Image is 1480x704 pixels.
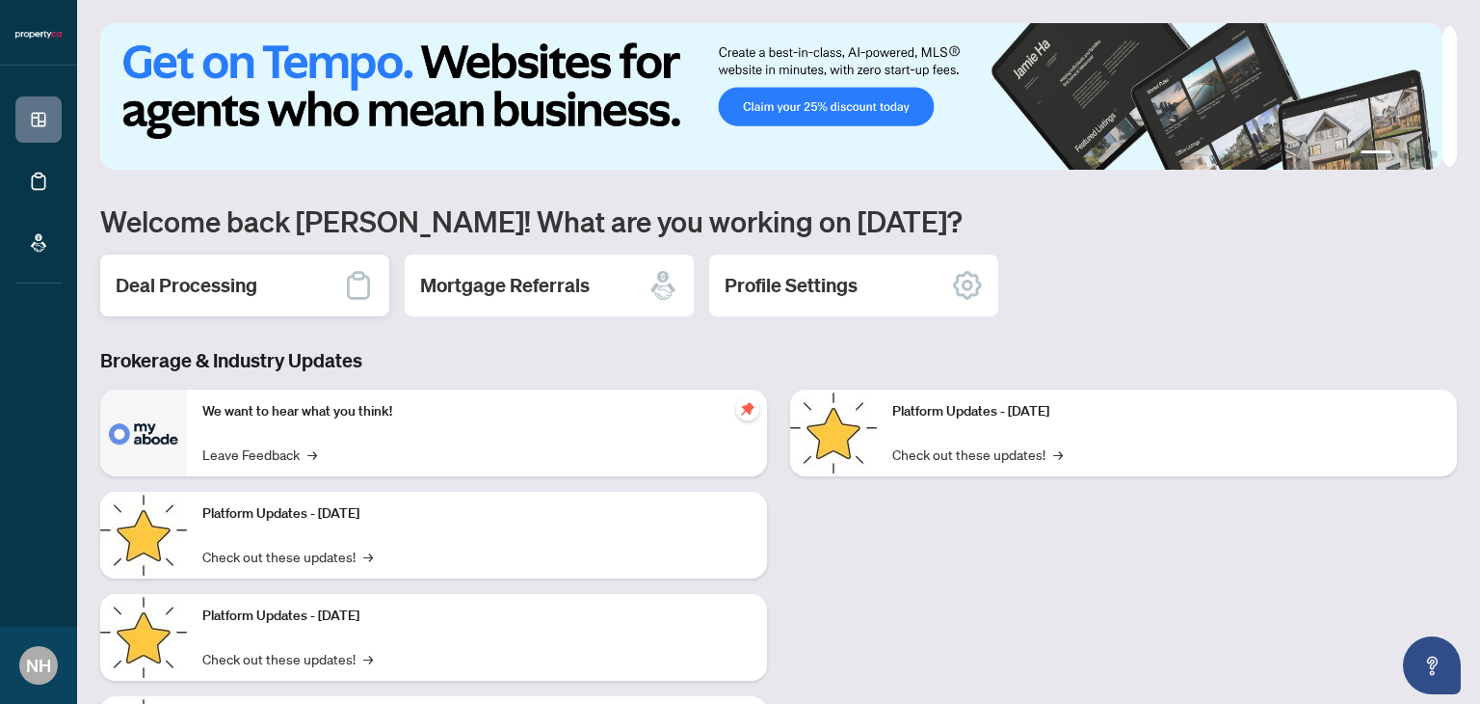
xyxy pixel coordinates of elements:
h3: Brokerage & Industry Updates [100,347,1457,374]
button: 3 [1414,150,1422,158]
h1: Welcome back [PERSON_NAME]! What are you working on [DATE]? [100,203,1457,239]
a: Check out these updates!→ [202,648,373,669]
img: Slide 0 [100,23,1442,170]
h2: Deal Processing [116,272,257,299]
img: We want to hear what you think! [100,390,187,476]
span: → [363,648,373,669]
span: → [363,546,373,567]
button: 1 [1361,150,1391,158]
p: Platform Updates - [DATE] [202,503,752,525]
p: Platform Updates - [DATE] [202,606,752,627]
button: Open asap [1403,636,1461,694]
a: Leave Feedback→ [202,444,317,465]
img: Platform Updates - September 16, 2025 [100,492,187,579]
h2: Profile Settings [725,272,858,299]
a: Check out these updates!→ [202,546,373,567]
span: → [307,444,317,465]
a: Check out these updates!→ [892,444,1063,465]
img: logo [15,29,62,41]
img: Platform Updates - July 21, 2025 [100,594,187,681]
span: → [1053,444,1063,465]
button: 2 [1399,150,1407,158]
span: pushpin [736,397,759,420]
p: We want to hear what you think! [202,401,752,422]
span: NH [26,652,51,679]
img: Platform Updates - June 23, 2025 [790,390,877,476]
p: Platform Updates - [DATE] [892,401,1441,422]
h2: Mortgage Referrals [420,272,590,299]
button: 4 [1430,150,1438,158]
